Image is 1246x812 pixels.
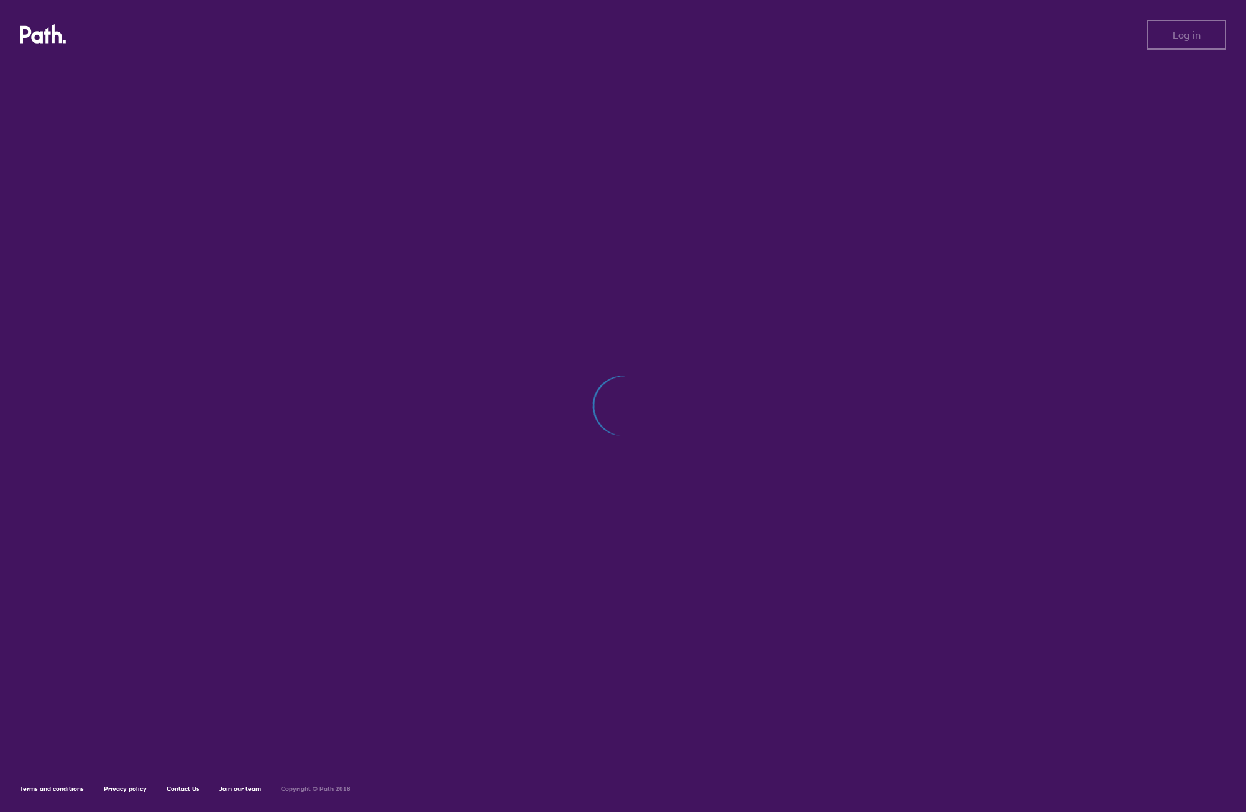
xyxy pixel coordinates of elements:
a: Terms and conditions [20,785,84,793]
a: Privacy policy [104,785,147,793]
a: Contact Us [167,785,199,793]
button: Log in [1147,20,1226,50]
span: Log in [1173,29,1201,40]
h6: Copyright © Path 2018 [281,785,350,793]
a: Join our team [219,785,261,793]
